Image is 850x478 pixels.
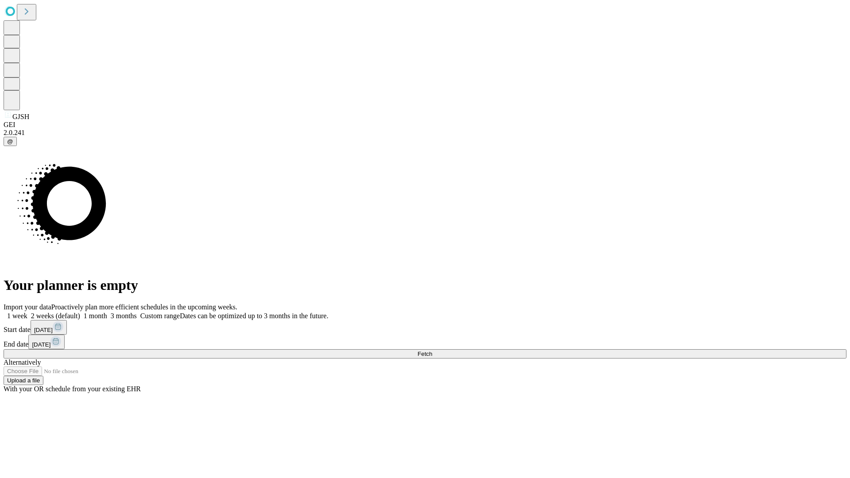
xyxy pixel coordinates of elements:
div: End date [4,335,846,349]
span: 3 months [111,312,137,320]
button: Upload a file [4,376,43,385]
span: GJSH [12,113,29,120]
h1: Your planner is empty [4,277,846,293]
span: Custom range [140,312,180,320]
div: 2.0.241 [4,129,846,137]
span: 1 week [7,312,27,320]
div: Start date [4,320,846,335]
span: 2 weeks (default) [31,312,80,320]
span: With your OR schedule from your existing EHR [4,385,141,393]
button: @ [4,137,17,146]
span: Import your data [4,303,51,311]
span: Fetch [417,351,432,357]
span: Dates can be optimized up to 3 months in the future. [180,312,328,320]
span: @ [7,138,13,145]
span: Alternatively [4,358,41,366]
span: 1 month [84,312,107,320]
div: GEI [4,121,846,129]
span: [DATE] [34,327,53,333]
span: Proactively plan more efficient schedules in the upcoming weeks. [51,303,237,311]
button: [DATE] [28,335,65,349]
button: Fetch [4,349,846,358]
button: [DATE] [31,320,67,335]
span: [DATE] [32,341,50,348]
